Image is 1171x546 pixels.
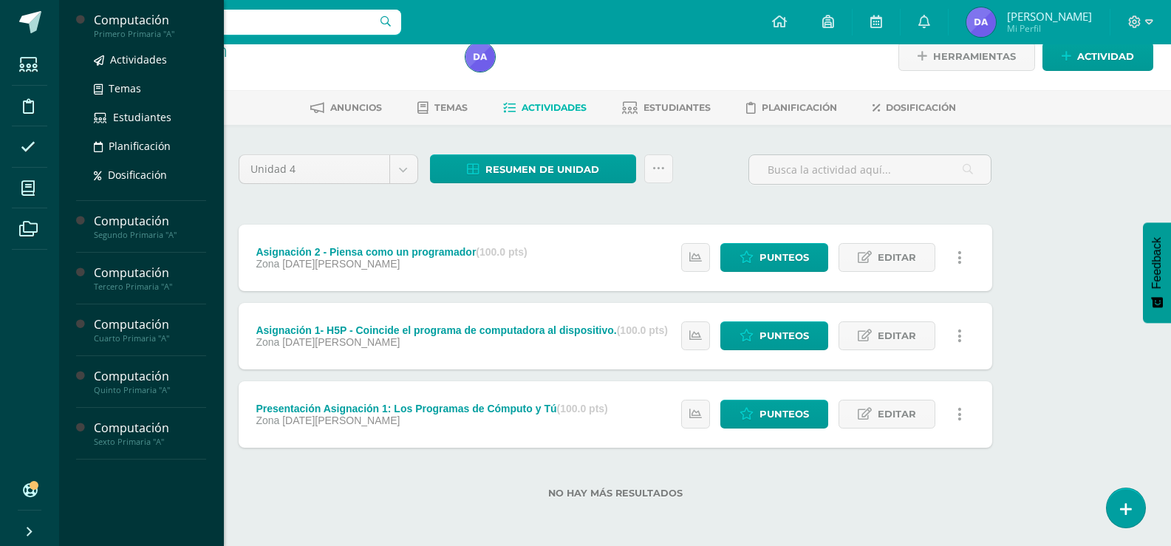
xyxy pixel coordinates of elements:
span: [DATE][PERSON_NAME] [282,414,400,426]
a: ComputaciónSexto Primaria "A" [94,420,206,447]
span: Resumen de unidad [485,156,599,183]
span: Anuncios [330,102,382,113]
label: No hay más resultados [239,488,992,499]
strong: (100.0 pts) [617,324,668,336]
img: 746ac40fa38bec72d7f89dcbbfd4af6a.png [966,7,996,37]
button: Feedback - Mostrar encuesta [1143,222,1171,323]
div: Sexto Primaria 'A' [115,60,448,74]
span: Editar [878,400,916,428]
a: Punteos [720,400,828,429]
span: Punteos [759,244,809,271]
div: Sexto Primaria "A" [94,437,206,447]
a: Unidad 4 [239,155,417,183]
div: Computación [94,316,206,333]
div: Cuarto Primaria "A" [94,333,206,344]
span: Zona [256,336,279,348]
div: Primero Primaria "A" [94,29,206,39]
input: Busca un usuario... [69,10,401,35]
span: Temas [109,81,141,95]
span: [DATE][PERSON_NAME] [282,258,400,270]
span: Planificación [109,139,171,153]
span: [PERSON_NAME] [1007,9,1092,24]
h1: Computación [115,39,448,60]
span: Estudiantes [113,110,171,124]
span: Actividades [110,52,167,66]
img: 746ac40fa38bec72d7f89dcbbfd4af6a.png [465,42,495,72]
span: Estudiantes [643,102,711,113]
span: Zona [256,258,279,270]
a: Estudiantes [622,96,711,120]
strong: (100.0 pts) [476,246,527,258]
span: [DATE][PERSON_NAME] [282,336,400,348]
a: Actividad [1042,42,1153,71]
span: Feedback [1150,237,1164,289]
span: Editar [878,244,916,271]
a: ComputaciónSegundo Primaria "A" [94,213,206,240]
a: Temas [94,80,206,97]
div: Segundo Primaria "A" [94,230,206,240]
span: Herramientas [933,43,1016,70]
div: Computación [94,12,206,29]
span: Mi Perfil [1007,22,1092,35]
a: Punteos [720,243,828,272]
a: ComputaciónPrimero Primaria "A" [94,12,206,39]
a: Actividades [503,96,587,120]
a: Dosificación [94,166,206,183]
span: Temas [434,102,468,113]
a: Anuncios [310,96,382,120]
div: Quinto Primaria "A" [94,385,206,395]
div: Asignación 1- H5P - Coincide el programa de computadora al dispositivo. [256,324,668,336]
strong: (100.0 pts) [557,403,608,414]
div: Computación [94,368,206,385]
span: Actividades [522,102,587,113]
a: ComputaciónTercero Primaria "A" [94,265,206,292]
a: Actividades [94,51,206,68]
a: Estudiantes [94,109,206,126]
a: ComputaciónCuarto Primaria "A" [94,316,206,344]
div: Asignación 2 - Piensa como un programador [256,246,527,258]
span: Zona [256,414,279,426]
div: Computación [94,265,206,281]
div: Tercero Primaria "A" [94,281,206,292]
a: Dosificación [873,96,956,120]
span: Planificación [762,102,837,113]
span: Editar [878,322,916,349]
a: Resumen de unidad [430,154,636,183]
div: Computación [94,213,206,230]
a: Punteos [720,321,828,350]
div: Presentación Asignación 1: Los Programas de Cómputo y Tú [256,403,607,414]
div: Computación [94,420,206,437]
span: Unidad 4 [250,155,378,183]
a: Planificación [746,96,837,120]
a: ComputaciónQuinto Primaria "A" [94,368,206,395]
span: Punteos [759,400,809,428]
a: Temas [417,96,468,120]
span: Actividad [1077,43,1134,70]
input: Busca la actividad aquí... [749,155,991,184]
span: Punteos [759,322,809,349]
a: Planificación [94,137,206,154]
a: Herramientas [898,42,1035,71]
span: Dosificación [886,102,956,113]
span: Dosificación [108,168,167,182]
